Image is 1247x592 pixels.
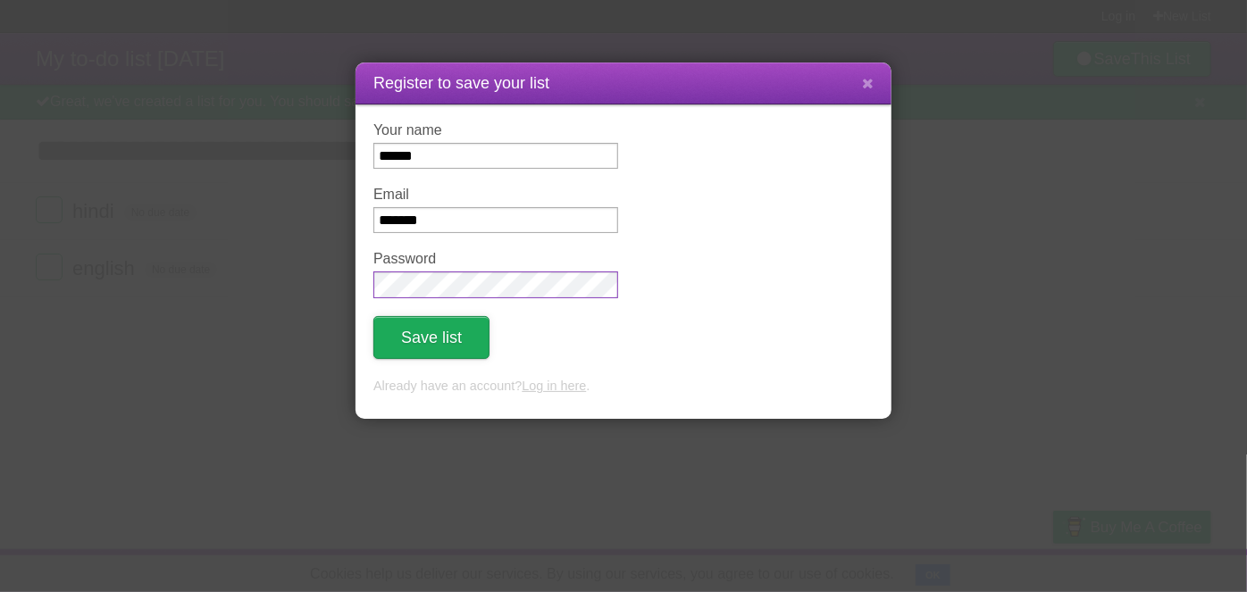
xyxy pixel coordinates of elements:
label: Your name [373,122,618,138]
label: Password [373,251,618,267]
p: Already have an account? . [373,377,874,396]
a: Log in here [522,379,586,393]
button: Save list [373,316,490,359]
h1: Register to save your list [373,71,874,96]
label: Email [373,187,618,203]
